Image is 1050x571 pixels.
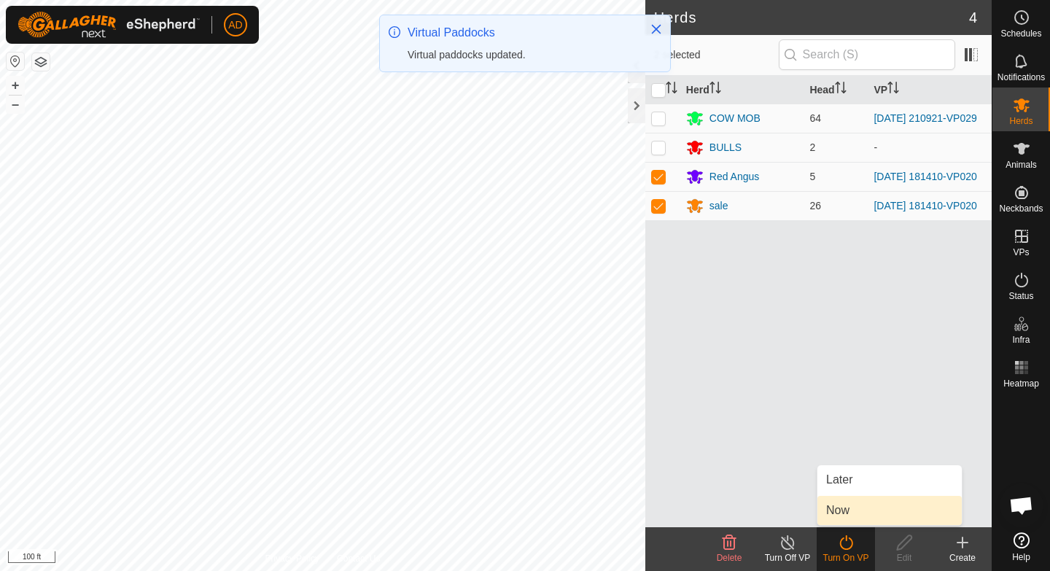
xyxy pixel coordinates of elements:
a: [DATE] 210921-VP029 [874,112,976,124]
img: Gallagher Logo [17,12,200,38]
span: 2 [809,141,815,153]
span: Animals [1006,160,1037,169]
span: Status [1008,292,1033,300]
span: Help [1012,553,1030,562]
div: Virtual Paddocks [408,24,635,42]
button: Reset Map [7,53,24,70]
button: – [7,96,24,113]
div: Edit [875,551,933,564]
button: Close [646,19,666,39]
div: COW MOB [709,111,761,126]
p-sorticon: Activate to sort [666,84,677,96]
span: 4 [969,7,977,28]
span: 5 [809,171,815,182]
a: Privacy Policy [265,552,319,565]
span: Neckbands [999,204,1043,213]
a: [DATE] 181410-VP020 [874,200,976,211]
th: VP [868,76,992,104]
span: Infra [1012,335,1030,344]
span: Heatmap [1003,379,1039,388]
div: Create [933,551,992,564]
button: Map Layers [32,53,50,71]
div: Virtual paddocks updated. [408,47,635,63]
p-sorticon: Activate to sort [709,84,721,96]
button: + [7,77,24,94]
th: Herd [680,76,804,104]
div: Open chat [1000,483,1043,527]
div: Red Angus [709,169,760,184]
div: Turn Off VP [758,551,817,564]
a: [DATE] 181410-VP020 [874,171,976,182]
a: Help [992,527,1050,567]
span: 26 [809,200,821,211]
span: Later [826,471,852,489]
th: Head [804,76,868,104]
input: Search (S) [779,39,955,70]
span: AD [228,18,242,33]
span: Herds [1009,117,1032,125]
span: VPs [1013,248,1029,257]
li: Later [817,465,962,494]
td: - [868,133,992,162]
a: Contact Us [337,552,380,565]
div: Turn On VP [817,551,875,564]
p-sorticon: Activate to sort [835,84,847,96]
span: Schedules [1000,29,1041,38]
div: BULLS [709,140,742,155]
span: 64 [809,112,821,124]
span: Delete [717,553,742,563]
h2: Herds [654,9,969,26]
span: Notifications [997,73,1045,82]
div: sale [709,198,728,214]
p-sorticon: Activate to sort [887,84,899,96]
span: 2 selected [654,47,779,63]
li: Now [817,496,962,525]
span: Now [826,502,849,519]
